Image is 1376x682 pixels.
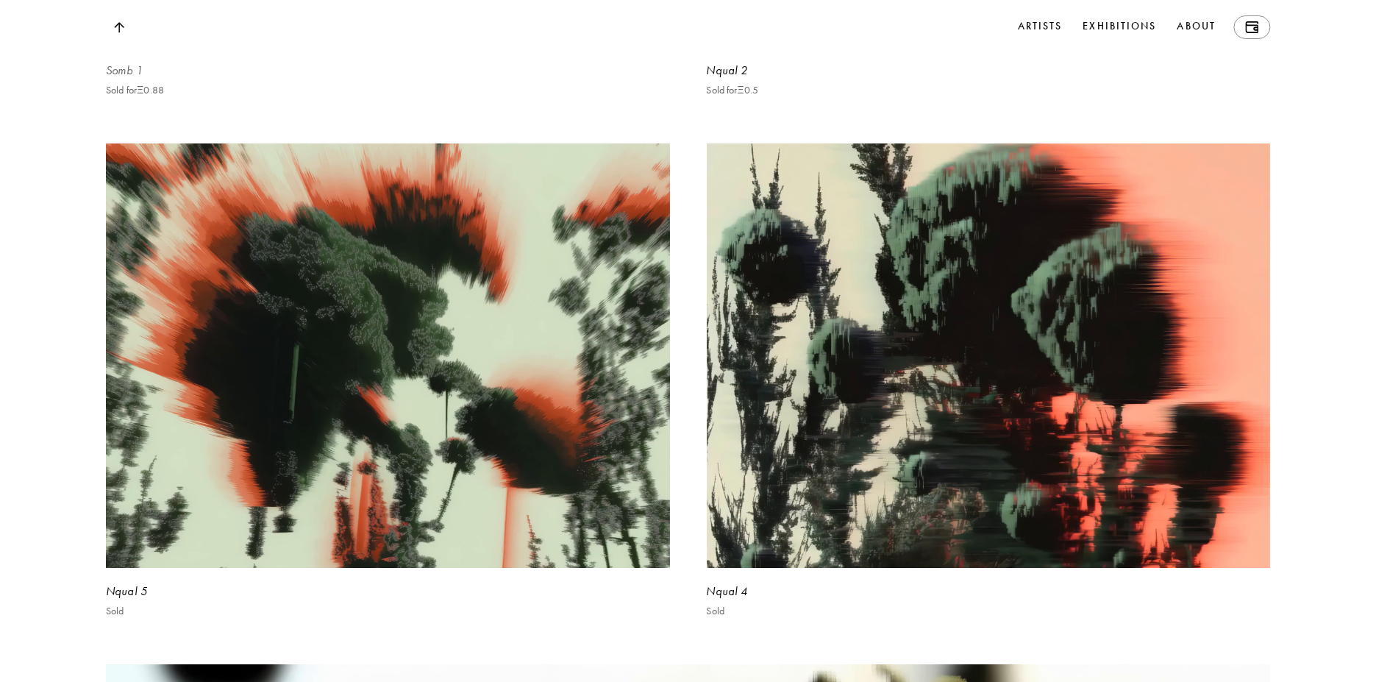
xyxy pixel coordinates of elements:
a: About [1174,15,1219,39]
div: Nqual 4 [707,583,1271,600]
img: Wallet icon [1245,21,1258,33]
div: Nqual 5 [106,583,670,600]
img: Top [113,22,124,33]
div: Nqual 2 [707,63,1271,79]
p: Sold for Ξ 0.5 [707,85,759,96]
a: Artists [1015,15,1066,39]
a: Nqual 4Sold [707,143,1271,664]
p: Sold for Ξ 0.88 [106,85,164,96]
p: Sold [106,605,124,617]
a: Exhibitions [1080,15,1159,39]
p: Sold [707,605,725,617]
div: Somb 1 [106,63,670,79]
a: Nqual 5Sold [106,143,670,664]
